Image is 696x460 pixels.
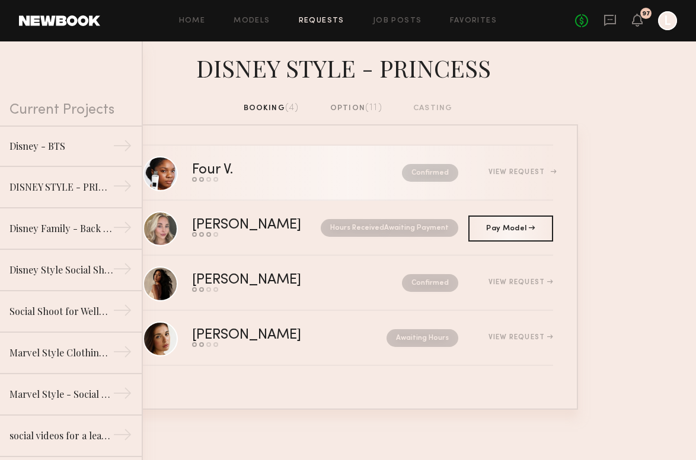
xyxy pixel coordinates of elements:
a: [PERSON_NAME]Hours ReceivedAwaiting Payment [143,201,553,256]
div: Four V. [192,163,318,177]
nb-request-status: Confirmed [402,164,458,182]
div: → [113,218,132,242]
a: Four V.ConfirmedView Request [143,146,553,201]
div: Marvel Style Clothing Social Shoot [9,346,113,360]
span: (11) [365,103,382,112]
div: Disney Family - Back to School [9,221,113,236]
a: Job Posts [373,17,422,25]
nb-request-status: Hours Received Awaiting Payment [321,219,458,237]
div: View Request [489,334,553,341]
div: social videos for a leading health and wellness company [9,429,113,443]
div: [PERSON_NAME] [192,274,352,287]
a: Models [234,17,270,25]
div: → [113,136,132,160]
a: Pay Model [468,215,553,242]
div: option [330,102,382,115]
nb-request-status: Confirmed [402,274,458,292]
div: DISNEY STYLE - PRINCESS [118,51,578,83]
div: Marvel Style - Social Shoot [9,387,113,401]
a: [PERSON_NAME]ConfirmedView Request [143,256,553,311]
div: → [113,259,132,283]
nb-request-status: Awaiting Hours [387,329,458,347]
div: → [113,384,132,407]
div: Disney Style Social Shoot [9,263,113,277]
div: Social Shoot for Wellness Brand [9,304,113,319]
div: → [113,425,132,449]
a: Home [179,17,206,25]
a: Requests [299,17,344,25]
div: Disney - BTS [9,139,113,153]
a: [PERSON_NAME]Awaiting HoursView Request [143,311,553,366]
span: Pay Model [486,225,535,232]
div: DISNEY STYLE - PRINCESS [9,180,113,194]
div: → [113,301,132,324]
div: 97 [642,11,650,17]
div: → [113,342,132,366]
div: [PERSON_NAME] [192,218,311,232]
div: [PERSON_NAME] [192,329,344,342]
a: Favorites [450,17,497,25]
div: View Request [489,169,553,176]
div: View Request [489,279,553,286]
a: L [658,11,677,30]
div: → [113,176,132,200]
